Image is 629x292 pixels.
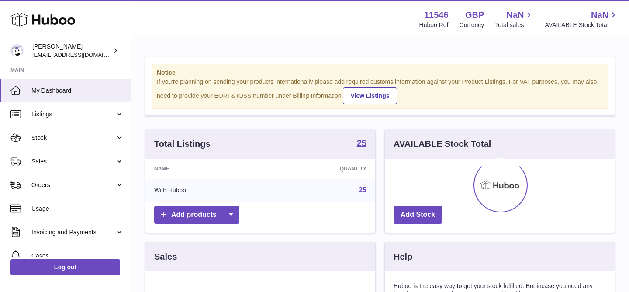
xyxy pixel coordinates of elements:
span: Cases [31,252,124,260]
span: My Dashboard [31,87,124,95]
h3: Total Listings [154,138,211,150]
span: Invoicing and Payments [31,228,115,236]
div: Huboo Ref [419,21,449,29]
span: NaN [506,9,524,21]
a: 25 [357,139,366,149]
h3: AVAILABLE Stock Total [394,138,491,150]
span: AVAILABLE Stock Total [545,21,619,29]
span: NaN [591,9,608,21]
strong: 11546 [424,9,449,21]
td: With Huboo [145,179,266,202]
span: Total sales [495,21,534,29]
th: Quantity [266,159,375,179]
span: Sales [31,157,115,166]
span: Usage [31,205,124,213]
span: Listings [31,110,115,118]
div: If you're planning on sending your products internationally please add required customs informati... [157,78,603,104]
a: 25 [359,186,366,194]
h3: Help [394,251,412,263]
a: NaN Total sales [495,9,534,29]
strong: 25 [357,139,366,147]
a: NaN AVAILABLE Stock Total [545,9,619,29]
a: View Listings [343,87,397,104]
strong: Notice [157,69,603,77]
div: Currency [460,21,484,29]
span: Stock [31,134,115,142]
a: Log out [10,259,120,275]
img: Info@stpalo.com [10,44,24,57]
a: Add products [154,206,239,224]
h3: Sales [154,251,177,263]
a: Add Stock [394,206,442,224]
span: Orders [31,181,115,189]
div: [PERSON_NAME] [32,42,111,59]
strong: GBP [465,9,484,21]
th: Name [145,159,266,179]
span: [EMAIL_ADDRESS][DOMAIN_NAME] [32,51,128,58]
